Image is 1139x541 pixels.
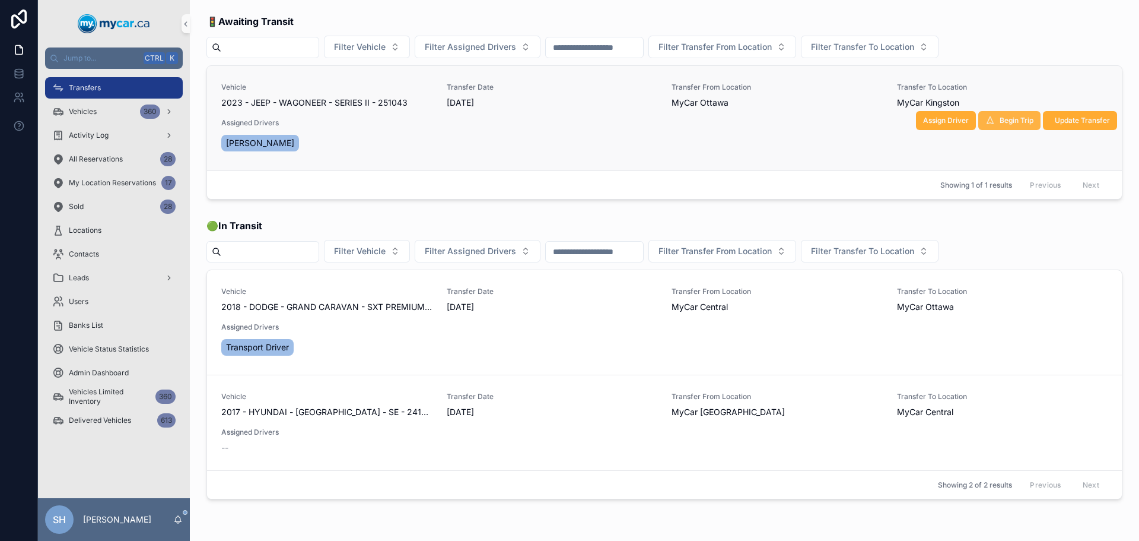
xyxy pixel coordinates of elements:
span: MyCar Central [672,301,728,313]
span: Update Transfer [1055,116,1110,125]
button: Begin Trip [978,111,1041,130]
span: Vehicles Limited Inventory [69,387,151,406]
span: Transfer Date [447,83,658,92]
span: Transfers [69,83,101,93]
a: Vehicles360 [45,101,183,122]
button: Jump to...CtrlK [45,48,183,69]
span: Delivered Vehicles [69,416,131,425]
div: scrollable content [38,69,190,498]
span: Vehicle [221,83,432,92]
span: Banks List [69,321,103,330]
button: Update Transfer [1043,111,1117,130]
span: Transfer To Location [897,392,1108,401]
span: Contacts [69,249,99,259]
div: 28 [160,200,176,214]
span: Transfer To Location [897,83,1108,92]
a: Admin Dashboard [45,362,183,384]
span: 2017 - HYUNDAI - [GEOGRAPHIC_DATA] - SE - 241274A [221,406,432,418]
span: Filter Vehicle [334,245,386,257]
span: Assigned Drivers [221,322,432,332]
a: Vehicle2017 - HYUNDAI - [GEOGRAPHIC_DATA] - SE - 241274ATransfer Date[DATE]Transfer From Location... [207,375,1122,470]
button: Select Button [648,240,796,262]
span: Showing 2 of 2 results [938,480,1012,490]
span: My Location Reservations [69,178,156,188]
a: Vehicle2023 - JEEP - WAGONEER - SERIES II - 251043Transfer Date[DATE]Transfer From LocationMyCar ... [207,66,1122,170]
span: MyCar Central [897,406,953,418]
button: Select Button [648,36,796,58]
button: Select Button [324,36,410,58]
p: [PERSON_NAME] [83,514,151,526]
button: Select Button [415,240,540,262]
button: Select Button [801,36,938,58]
span: Vehicles [69,107,97,116]
a: All Reservations28 [45,148,183,170]
span: Vehicle [221,392,432,401]
span: [DATE] [447,301,658,313]
div: 17 [161,176,176,190]
span: Filter Assigned Drivers [425,245,516,257]
div: 28 [160,152,176,166]
span: Vehicle [221,287,432,296]
span: Locations [69,226,101,235]
span: -- [221,442,228,454]
span: MyCar Kingston [897,97,959,109]
a: My Location Reservations17 [45,172,183,194]
span: Sold [69,202,84,211]
span: Transfer From Location [672,287,883,296]
span: Assigned Drivers [221,428,432,437]
strong: Awaiting Transit [218,15,294,27]
button: Select Button [324,240,410,262]
strong: In Transit [218,220,262,232]
span: Transfer From Location [672,83,883,92]
span: Filter Transfer From Location [658,245,772,257]
span: Showing 1 of 1 results [940,181,1012,190]
a: Sold28 [45,196,183,217]
span: K [167,53,177,63]
span: Assign Driver [923,116,969,125]
span: Users [69,297,88,306]
span: MyCar [GEOGRAPHIC_DATA] [672,406,785,418]
div: 360 [155,390,176,404]
span: Transfer To Location [897,287,1108,296]
span: Filter Transfer From Location [658,41,772,53]
span: Transfer From Location [672,392,883,401]
span: 🚦 [206,14,294,29]
span: Jump to... [63,53,139,63]
span: Transfer Date [447,392,658,401]
div: 613 [157,413,176,428]
span: Filter Transfer To Location [811,245,914,257]
span: Transfer Date [447,287,658,296]
span: Filter Assigned Drivers [425,41,516,53]
a: Leads [45,267,183,289]
span: Admin Dashboard [69,368,129,378]
span: Filter Transfer To Location [811,41,914,53]
div: 360 [140,105,160,119]
button: Assign Driver [916,111,976,130]
button: Select Button [801,240,938,262]
span: Vehicle Status Statistics [69,344,149,354]
img: App logo [78,14,150,33]
span: Activity Log [69,131,109,140]
span: [PERSON_NAME] [226,137,294,149]
a: Vehicle2018 - DODGE - GRAND CARAVAN - SXT PREMIUM - 250931Transfer Date[DATE]Transfer From Locati... [207,270,1122,375]
a: Vehicles Limited Inventory360 [45,386,183,407]
span: Begin Trip [1000,116,1033,125]
a: Transfers [45,77,183,99]
span: [DATE] [447,97,658,109]
span: [DATE] [447,406,658,418]
span: Ctrl [144,52,165,64]
span: 2023 - JEEP - WAGONEER - SERIES II - 251043 [221,97,408,109]
a: Contacts [45,243,183,265]
button: Select Button [415,36,540,58]
span: 🟢 [206,219,262,233]
span: All Reservations [69,154,123,164]
a: Activity Log [45,125,183,146]
a: Delivered Vehicles613 [45,410,183,431]
span: MyCar Ottawa [672,97,728,109]
a: Users [45,291,183,312]
span: Filter Vehicle [334,41,386,53]
span: 2018 - DODGE - GRAND CARAVAN - SXT PREMIUM - 250931 [221,301,432,313]
span: Assigned Drivers [221,118,432,128]
a: Banks List [45,315,183,336]
span: SH [53,512,66,527]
